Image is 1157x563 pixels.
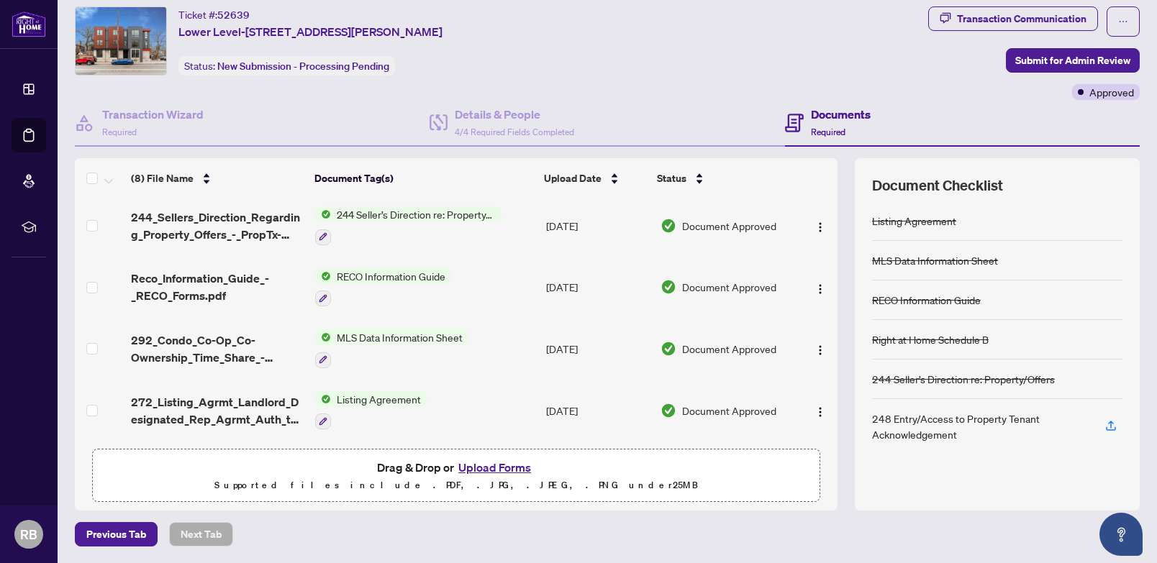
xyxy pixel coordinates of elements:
div: 244 Seller’s Direction re: Property/Offers [872,371,1055,387]
button: Open asap [1099,513,1143,556]
h4: Details & People [455,106,574,123]
button: Status Icon244 Seller’s Direction re: Property/Offers [315,206,502,245]
button: Status IconMLS Data Information Sheet [315,329,468,368]
img: Status Icon [315,391,331,407]
span: Drag & Drop orUpload FormsSupported files include .PDF, .JPG, .JPEG, .PNG under25MB [93,449,820,503]
span: Document Approved [682,341,776,357]
button: Next Tab [169,522,233,546]
span: New Submission - Processing Pending [217,60,389,73]
img: Document Status [661,403,676,418]
button: Transaction Communication [928,6,1098,31]
div: RECO Information Guide [872,292,981,308]
span: RECO Information Guide [331,268,451,284]
span: 244 Seller’s Direction re: Property/Offers [331,206,502,222]
img: Status Icon [315,329,331,345]
div: Ticket #: [178,6,250,23]
span: Required [811,127,845,137]
button: Submit for Admin Review [1006,48,1140,73]
span: Required [102,127,137,137]
img: Logo [815,283,826,295]
td: [DATE] [540,195,655,257]
span: 292_Condo_Co-Op_Co-Ownership_Time_Share_-_Lease_Sub-Lease_MLS_Data_Information_Form_-_PropTx-[PER... [131,331,304,366]
span: Drag & Drop or [377,458,535,477]
img: IMG-W12388574_1.jpg [76,7,166,75]
th: Status [651,158,793,198]
button: Logo [809,214,832,237]
span: Upload Date [544,170,602,186]
div: Listing Agreement [872,213,956,229]
div: Transaction Communication [957,7,1086,30]
span: RB [20,524,37,544]
div: MLS Data Information Sheet [872,252,998,268]
td: [DATE] [540,257,655,319]
button: Status IconListing Agreement [315,391,427,430]
th: Upload Date [538,158,651,198]
span: Listing Agreement [331,391,427,407]
span: Document Checklist [872,175,1003,196]
span: Reco_Information_Guide_-_RECO_Forms.pdf [131,270,304,304]
span: MLS Data Information Sheet [331,329,468,345]
span: Document Approved [682,279,776,295]
span: Document Approved [682,218,776,234]
span: Submit for Admin Review [1015,49,1130,72]
button: Upload Forms [454,458,535,477]
span: (8) File Name [131,170,194,186]
span: 272_Listing_Agrmt_Landlord_Designated_Rep_Agrmt_Auth_to_Offer_for_Lease_-_PropTx-[PERSON_NAME].pdf [131,393,304,428]
td: [DATE] [540,380,655,441]
img: Logo [815,221,826,233]
div: Status: [178,56,395,75]
h4: Transaction Wizard [102,106,204,123]
button: Previous Tab [75,522,158,546]
span: Previous Tab [86,523,146,546]
button: Logo [809,399,832,422]
span: Document Approved [682,403,776,418]
th: (8) File Name [125,158,309,198]
img: Logo [815,406,826,418]
img: Status Icon [315,268,331,284]
img: Status Icon [315,206,331,222]
div: Right at Home Schedule B [872,331,989,347]
button: Logo [809,337,832,360]
img: Document Status [661,341,676,357]
p: Supported files include .PDF, .JPG, .JPEG, .PNG under 25 MB [101,477,811,494]
h4: Documents [811,106,871,123]
td: [DATE] [540,318,655,380]
span: Lower Level-[STREET_ADDRESS][PERSON_NAME] [178,23,443,40]
span: ellipsis [1118,17,1128,27]
img: Logo [815,344,826,356]
img: Document Status [661,218,676,234]
button: Status IconRECO Information Guide [315,268,451,307]
div: 248 Entry/Access to Property Tenant Acknowledgement [872,411,1088,442]
img: logo [12,11,46,37]
th: Document Tag(s) [309,158,538,198]
span: 244_Sellers_Direction_Regarding_Property_Offers_-_PropTx-[PERSON_NAME].pdf [131,209,304,243]
button: Logo [809,275,832,298]
img: Document Status [661,279,676,295]
span: 4/4 Required Fields Completed [455,127,574,137]
span: Approved [1089,84,1134,100]
span: Status [657,170,686,186]
span: 52639 [217,9,250,22]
